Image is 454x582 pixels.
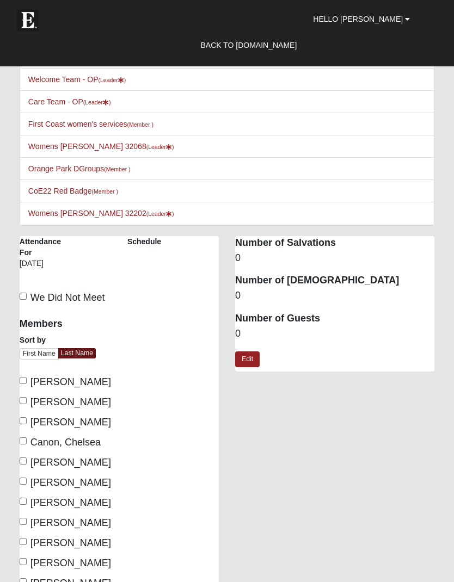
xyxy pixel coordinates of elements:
[28,97,111,106] a: Care Team - OP(Leader)
[20,558,27,565] input: [PERSON_NAME]
[83,99,111,106] small: (Leader )
[28,142,174,151] a: Womens [PERSON_NAME] 32068(Leader)
[20,335,46,345] label: Sort by
[28,75,126,84] a: Welcome Team - OP(Leader)
[20,236,57,258] label: Attendance For
[20,498,27,505] input: [PERSON_NAME]
[20,417,27,424] input: [PERSON_NAME]
[235,251,434,265] dd: 0
[192,32,305,59] a: Back to [DOMAIN_NAME]
[20,538,27,545] input: [PERSON_NAME]
[235,274,434,288] dt: Number of [DEMOGRAPHIC_DATA]
[20,457,27,465] input: [PERSON_NAME]
[30,558,111,568] span: [PERSON_NAME]
[17,9,39,31] img: Eleven22 logo
[20,318,219,330] h4: Members
[28,209,174,218] a: Womens [PERSON_NAME] 32202(Leader)
[28,164,131,173] a: Orange Park DGroups(Member )
[30,292,105,303] span: We Did Not Meet
[235,312,434,326] dt: Number of Guests
[20,518,27,525] input: [PERSON_NAME]
[127,236,161,247] label: Schedule
[20,437,27,444] input: Canon, Chelsea
[58,348,96,358] a: Last Name
[104,166,130,172] small: (Member )
[30,417,111,428] span: [PERSON_NAME]
[20,293,27,300] input: We Did Not Meet
[30,517,111,528] span: [PERSON_NAME]
[30,457,111,468] span: [PERSON_NAME]
[20,478,27,485] input: [PERSON_NAME]
[235,289,434,303] dd: 0
[313,15,403,23] span: Hello [PERSON_NAME]
[98,77,126,83] small: (Leader )
[20,348,59,360] a: First Name
[30,477,111,488] span: [PERSON_NAME]
[20,258,57,276] div: [DATE]
[30,497,111,508] span: [PERSON_NAME]
[30,376,111,387] span: [PERSON_NAME]
[235,351,260,367] a: Edit
[235,236,434,250] dt: Number of Salvations
[146,144,174,150] small: (Leader )
[305,5,418,33] a: Hello [PERSON_NAME]
[28,120,154,128] a: First Coast women's services(Member )
[235,327,434,341] dd: 0
[92,188,118,195] small: (Member )
[30,537,111,548] span: [PERSON_NAME]
[28,187,118,195] a: CoE22 Red Badge(Member )
[20,377,27,384] input: [PERSON_NAME]
[30,397,111,407] span: [PERSON_NAME]
[127,121,153,128] small: (Member )
[146,210,174,217] small: (Leader )
[20,397,27,404] input: [PERSON_NAME]
[30,437,101,448] span: Canon, Chelsea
